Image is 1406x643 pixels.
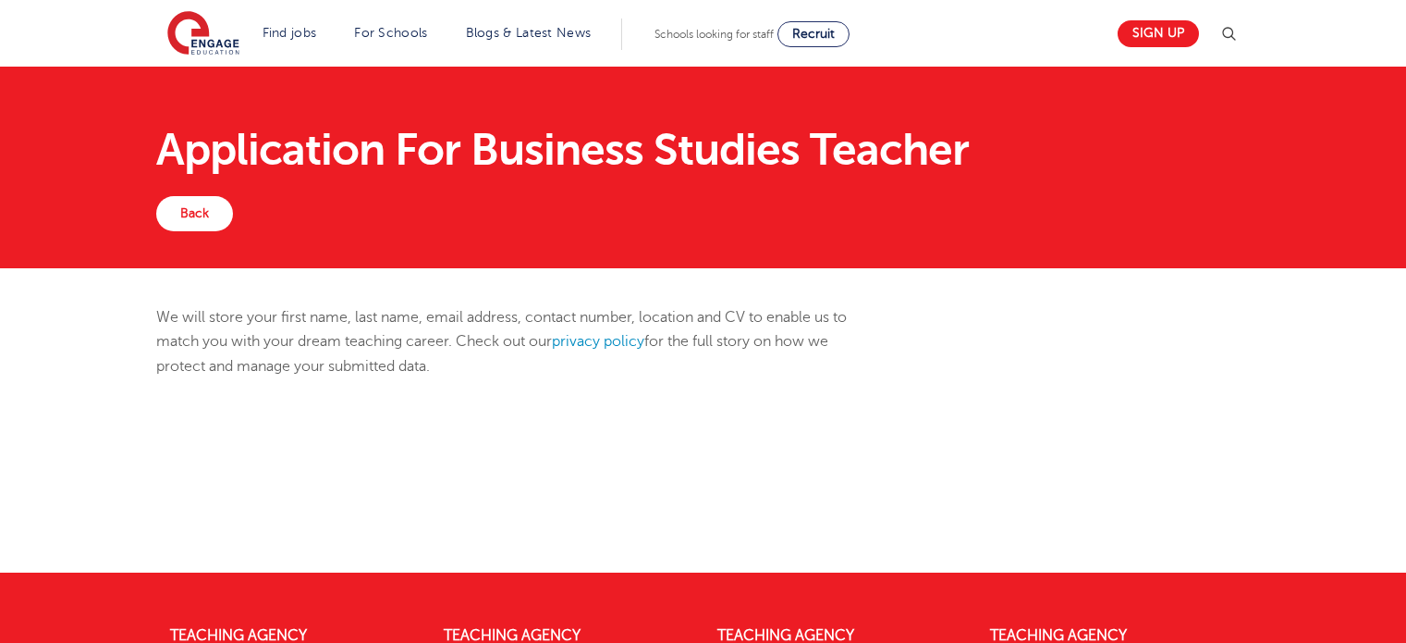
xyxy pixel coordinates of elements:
[777,21,850,47] a: Recruit
[466,26,592,40] a: Blogs & Latest News
[354,26,427,40] a: For Schools
[654,28,774,41] span: Schools looking for staff
[792,27,835,41] span: Recruit
[167,11,239,57] img: Engage Education
[156,397,1250,536] iframe: Form 0
[156,305,876,378] p: We will store your first name, last name, email address, contact number, location and CV to enabl...
[552,333,644,350] a: privacy policy
[1118,20,1199,47] a: Sign up
[263,26,317,40] a: Find jobs
[156,128,1250,172] h1: Application For Business Studies Teacher
[156,196,233,231] a: Back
